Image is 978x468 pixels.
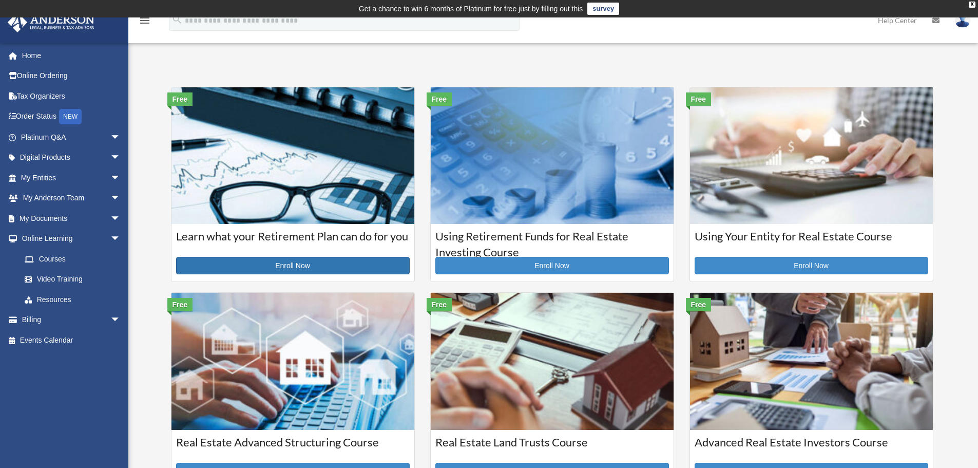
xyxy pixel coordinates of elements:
h3: Using Retirement Funds for Real Estate Investing Course [435,229,669,254]
a: Resources [14,289,136,310]
a: Online Ordering [7,66,136,86]
i: search [171,14,183,25]
a: My Anderson Teamarrow_drop_down [7,188,136,209]
a: My Entitiesarrow_drop_down [7,167,136,188]
div: Free [427,92,452,106]
span: arrow_drop_down [110,208,131,229]
a: Enroll Now [435,257,669,274]
a: Home [7,45,136,66]
a: Events Calendar [7,330,136,350]
div: Get a chance to win 6 months of Platinum for free just by filling out this [359,3,583,15]
h3: Using Your Entity for Real Estate Course [695,229,928,254]
i: menu [139,14,151,27]
a: Enroll Now [176,257,410,274]
img: User Pic [955,13,970,28]
a: survey [587,3,619,15]
h3: Real Estate Land Trusts Course [435,435,669,460]
div: Free [167,92,193,106]
div: Free [427,298,452,311]
span: arrow_drop_down [110,167,131,189]
a: menu [139,18,151,27]
h3: Learn what your Retirement Plan can do for you [176,229,410,254]
span: arrow_drop_down [110,229,131,250]
div: NEW [59,109,82,124]
a: Enroll Now [695,257,928,274]
span: arrow_drop_down [110,147,131,169]
div: Free [167,298,193,311]
a: Online Learningarrow_drop_down [7,229,136,249]
a: My Documentsarrow_drop_down [7,208,136,229]
span: arrow_drop_down [110,188,131,209]
span: arrow_drop_down [110,127,131,148]
div: Free [686,298,712,311]
a: Tax Organizers [7,86,136,106]
div: close [969,2,975,8]
img: Anderson Advisors Platinum Portal [5,12,98,32]
h3: Real Estate Advanced Structuring Course [176,435,410,460]
a: Digital Productsarrow_drop_down [7,147,136,168]
div: Free [686,92,712,106]
a: Platinum Q&Aarrow_drop_down [7,127,136,147]
h3: Advanced Real Estate Investors Course [695,435,928,460]
a: Order StatusNEW [7,106,136,127]
a: Courses [14,249,131,269]
span: arrow_drop_down [110,310,131,331]
a: Video Training [14,269,136,290]
a: Billingarrow_drop_down [7,310,136,330]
